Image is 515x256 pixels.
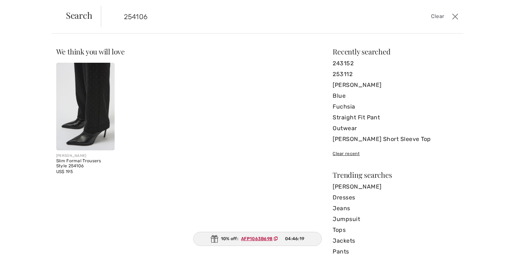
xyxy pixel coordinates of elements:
div: Clear recent [333,150,459,157]
a: 253112 [333,69,459,80]
span: Search [66,11,92,19]
div: Trending searches [333,171,459,178]
input: TYPE TO SEARCH [119,6,367,27]
span: We think you will love [56,47,125,56]
div: Slim Formal Trousers Style 254106 [56,159,115,169]
button: Close [450,11,461,22]
a: Dresses [333,192,459,203]
ins: AFP1063B698 [241,236,272,241]
a: [PERSON_NAME] Short Sleeve Top [333,134,459,145]
a: Blue [333,91,459,101]
a: Slim Formal Trousers Style 254106. Black/Black [56,63,115,150]
span: Clear [431,13,444,21]
a: [PERSON_NAME] [333,80,459,91]
a: Straight Fit Pant [333,112,459,123]
a: Jeans [333,203,459,214]
a: Jumpsuit [333,214,459,225]
div: [PERSON_NAME] [56,153,115,159]
a: Tops [333,225,459,235]
a: Fuchsia [333,101,459,112]
a: [PERSON_NAME] [333,181,459,192]
img: Gift.svg [211,235,218,243]
span: 04:46:19 [285,235,304,242]
div: 10% off: [193,232,322,246]
a: Jackets [333,235,459,246]
span: US$ 195 [56,169,73,174]
a: Outwear [333,123,459,134]
div: Recently searched [333,48,459,55]
a: 243152 [333,58,459,69]
span: Chat [17,5,32,12]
